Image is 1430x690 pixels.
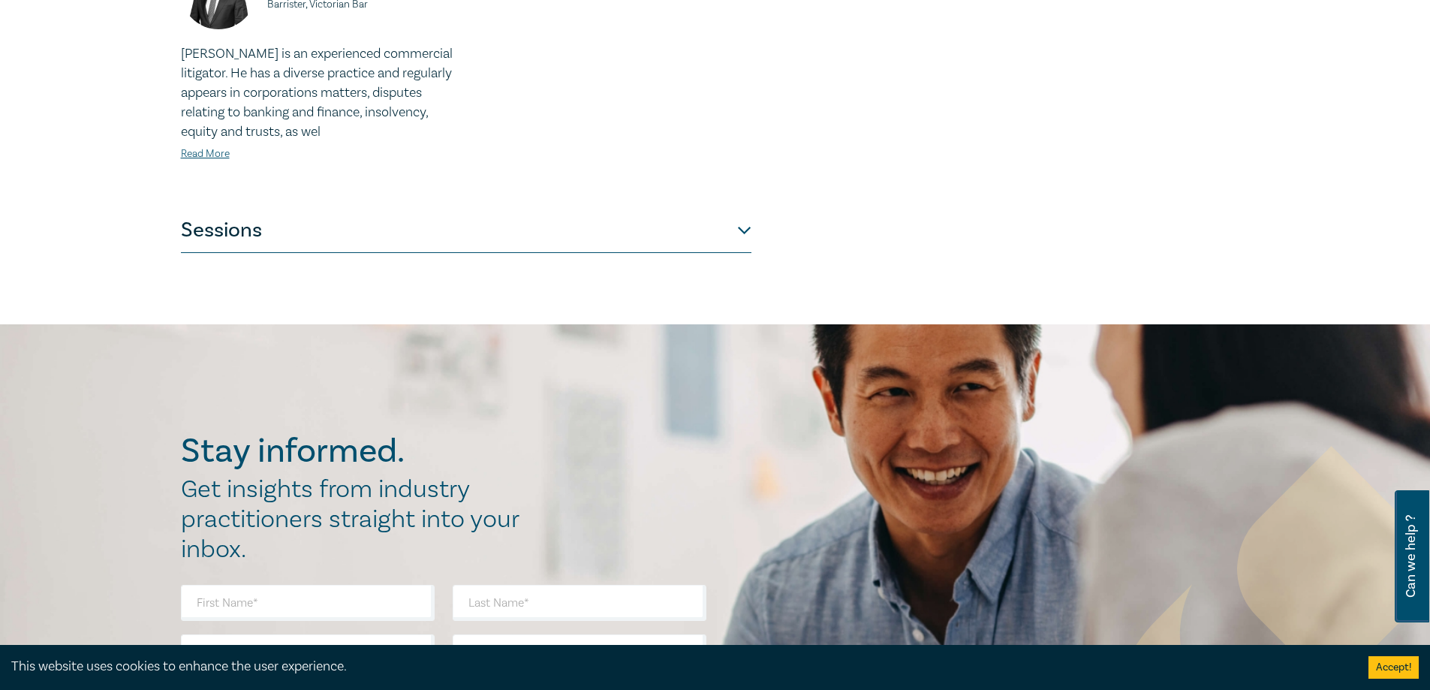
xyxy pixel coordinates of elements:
[11,657,1346,676] div: This website uses cookies to enhance the user experience.
[1404,499,1418,613] span: Can we help ?
[181,634,435,670] input: Email Address*
[453,634,706,670] input: Organisation
[181,585,435,621] input: First Name*
[1368,656,1419,679] button: Accept cookies
[181,208,751,253] button: Sessions
[181,147,230,161] a: Read More
[453,585,706,621] input: Last Name*
[181,475,535,565] h2: Get insights from industry practitioners straight into your inbox.
[181,432,535,471] h2: Stay informed.
[181,44,457,142] p: [PERSON_NAME] is an experienced commercial litigator. He has a diverse practice and regularly app...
